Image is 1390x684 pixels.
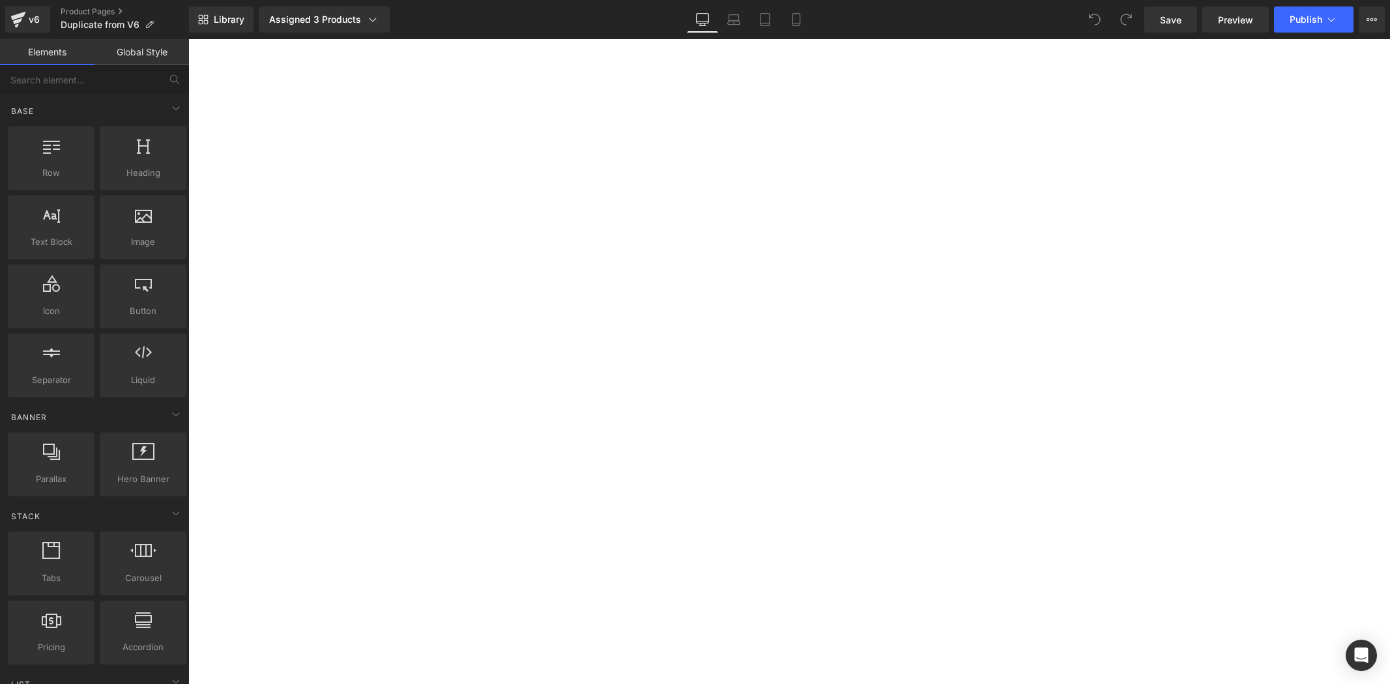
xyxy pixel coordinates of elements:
[104,166,182,180] span: Heading
[12,304,91,318] span: Icon
[5,7,50,33] a: v6
[12,571,91,585] span: Tabs
[10,411,48,423] span: Banner
[781,7,812,33] a: Mobile
[12,235,91,249] span: Text Block
[104,472,182,486] span: Hero Banner
[214,14,244,25] span: Library
[1346,640,1377,671] div: Open Intercom Messenger
[1290,14,1322,25] span: Publish
[12,166,91,180] span: Row
[12,373,91,387] span: Separator
[1160,13,1181,27] span: Save
[104,640,182,654] span: Accordion
[12,472,91,486] span: Parallax
[104,373,182,387] span: Liquid
[10,105,35,117] span: Base
[718,7,749,33] a: Laptop
[104,304,182,318] span: Button
[1274,7,1354,33] button: Publish
[1082,7,1108,33] button: Undo
[1113,7,1139,33] button: Redo
[104,235,182,249] span: Image
[10,510,42,522] span: Stack
[61,7,189,17] a: Product Pages
[1359,7,1385,33] button: More
[269,13,379,26] div: Assigned 3 Products
[12,640,91,654] span: Pricing
[749,7,781,33] a: Tablet
[94,39,189,65] a: Global Style
[61,20,139,30] span: Duplicate from V6
[1218,13,1253,27] span: Preview
[189,7,253,33] a: New Library
[687,7,718,33] a: Desktop
[1202,7,1269,33] a: Preview
[104,571,182,585] span: Carousel
[26,11,42,28] div: v6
